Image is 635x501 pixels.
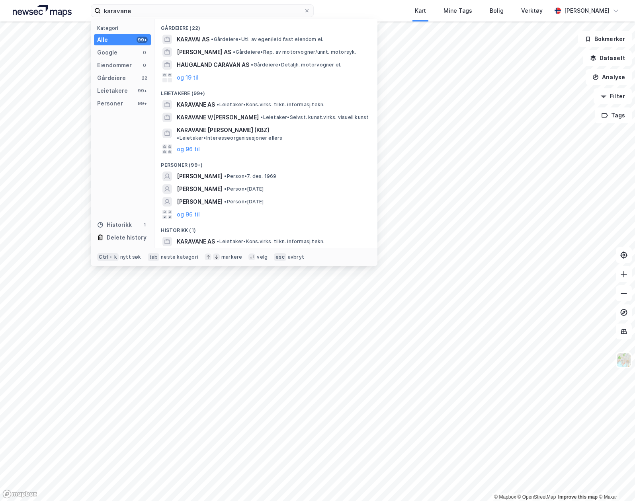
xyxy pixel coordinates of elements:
[616,353,631,368] img: Z
[137,100,148,107] div: 99+
[251,62,341,68] span: Gårdeiere • Detaljh. motorvogner el.
[97,99,123,108] div: Personer
[217,101,324,108] span: Leietaker • Kons.virks. tilkn. informasj.tekn.
[211,36,323,43] span: Gårdeiere • Utl. av egen/leid fast eiendom el.
[177,113,259,122] span: KARAVANE V/[PERSON_NAME]
[177,125,270,135] span: KARAVANE [PERSON_NAME] (KBZ)
[137,37,148,43] div: 99+
[233,49,356,55] span: Gårdeiere • Rep. av motorvogner/unnt. motorsyk.
[224,186,227,192] span: •
[494,494,516,500] a: Mapbox
[177,47,231,57] span: [PERSON_NAME] AS
[154,19,377,33] div: Gårdeiere (22)
[595,463,635,501] iframe: Chat Widget
[564,6,610,16] div: [PERSON_NAME]
[224,199,227,205] span: •
[177,135,282,141] span: Leietaker • Interesseorganisasjoner ellers
[177,210,200,219] button: og 96 til
[177,73,199,82] button: og 19 til
[558,494,598,500] a: Improve this map
[521,6,543,16] div: Verktøy
[221,254,242,260] div: markere
[251,62,253,68] span: •
[260,114,263,120] span: •
[97,25,151,31] div: Kategori
[177,172,223,181] span: [PERSON_NAME]
[257,254,268,260] div: velg
[97,35,108,45] div: Alle
[224,186,264,192] span: Person • [DATE]
[97,86,128,96] div: Leietakere
[154,156,377,170] div: Personer (99+)
[141,75,148,81] div: 22
[177,35,209,44] span: KARAVAI AS
[217,238,219,244] span: •
[13,5,72,17] img: logo.a4113a55bc3d86da70a041830d287a7e.svg
[211,36,213,42] span: •
[490,6,504,16] div: Bolig
[141,49,148,56] div: 0
[177,144,200,154] button: og 96 til
[97,48,117,57] div: Google
[583,50,632,66] button: Datasett
[141,222,148,228] div: 1
[2,489,37,499] a: Mapbox homepage
[518,494,556,500] a: OpenStreetMap
[148,253,160,261] div: tab
[224,199,264,205] span: Person • [DATE]
[154,221,377,235] div: Historikk (1)
[97,73,126,83] div: Gårdeiere
[97,60,132,70] div: Eiendommer
[224,173,227,179] span: •
[594,88,632,104] button: Filter
[141,62,148,68] div: 0
[137,88,148,94] div: 99+
[101,5,304,17] input: Søk på adresse, matrikkel, gårdeiere, leietakere eller personer
[154,84,377,98] div: Leietakere (99+)
[586,69,632,85] button: Analyse
[177,197,223,207] span: [PERSON_NAME]
[177,135,179,141] span: •
[595,107,632,123] button: Tags
[288,254,304,260] div: avbryt
[177,60,249,70] span: HAUGALAND CARAVAN AS
[217,101,219,107] span: •
[224,173,276,179] span: Person • 7. des. 1969
[161,254,198,260] div: neste kategori
[97,253,119,261] div: Ctrl + k
[444,6,472,16] div: Mine Tags
[578,31,632,47] button: Bokmerker
[233,49,235,55] span: •
[107,233,147,242] div: Delete history
[274,253,286,261] div: esc
[177,237,215,246] span: KARAVANE AS
[120,254,141,260] div: nytt søk
[97,220,132,230] div: Historikk
[415,6,426,16] div: Kart
[177,100,215,109] span: KARAVANE AS
[217,238,324,245] span: Leietaker • Kons.virks. tilkn. informasj.tekn.
[260,114,369,121] span: Leietaker • Selvst. kunst.virks. visuell kunst
[177,184,223,194] span: [PERSON_NAME]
